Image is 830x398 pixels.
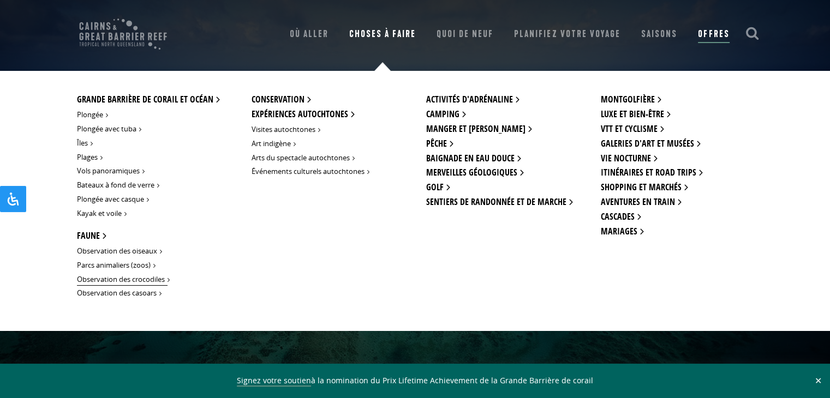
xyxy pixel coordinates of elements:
a: Kayak et voile [77,208,124,220]
font: Visites autochtones [252,124,315,134]
font: Événements culturels autochtones [252,166,365,176]
font: Plongée avec casque [77,194,144,204]
font: Sentiers de randonnée et de marche [426,196,566,208]
font: Manger et [PERSON_NAME] [426,123,526,135]
font: Itinéraires et Road Trips [601,166,696,178]
a: Baignade en eau douce [426,152,519,166]
font: Parcs animaliers (zoos) [77,260,151,270]
font: Kayak et voile [77,208,122,218]
a: Observation des oiseaux [77,245,160,257]
font: Merveilles géologiques [426,166,517,178]
a: Arts du spectacle autochtones [252,152,353,164]
font: Choses à faire [349,28,416,40]
a: Îles [77,137,91,149]
a: Cascades [601,210,639,225]
font: Plongée avec tuba [77,124,136,134]
font: Îles [77,138,88,148]
font: VTT et cyclisme [601,123,658,135]
font: Quoi de neuf [437,28,493,40]
font: Cascades [601,210,635,222]
a: Grande Barrière de Corail et Océan [77,93,218,107]
a: Camping [426,107,464,122]
font: Expériences autochtones [252,108,348,120]
font: Offres [698,28,729,40]
a: Plongée [77,109,106,121]
a: Expériences autochtones [252,107,353,122]
font: ✕ [815,376,822,385]
font: Aventures en train [601,196,675,208]
a: Observation des crocodiles [77,274,168,286]
a: Aventures en train [601,195,679,210]
font: Observation des crocodiles [77,274,165,284]
a: Signez votre soutien [237,375,311,387]
button: Fermer [812,376,825,385]
font: Bateaux à fond de verre [77,180,154,190]
font: Faune [77,230,100,242]
font: Plongée [77,110,103,119]
a: Plongée avec tuba [77,123,139,135]
font: Camping [426,108,459,120]
a: Art indigène [252,138,294,150]
a: Offres [698,27,729,43]
font: Observation des oiseaux [77,246,157,256]
a: Merveilles géologiques [426,166,522,180]
a: Manger et [PERSON_NAME] [426,122,530,137]
a: Saisons [641,27,677,42]
font: Mariages [601,225,637,237]
a: Activités d'adrénaline [426,93,517,107]
font: Art indigène [252,138,291,148]
a: Observation des casoars [77,287,159,299]
font: Signez votre soutien [237,375,311,385]
a: Plongée avec casque [77,194,147,206]
a: Montgolfière [601,93,659,107]
a: Conservation [252,93,309,107]
a: VTT et cyclisme [601,122,662,137]
font: Galeries d'art et musées [601,137,694,149]
svg: Ouvrir le panneau d'accessibilité [7,192,20,206]
a: Quoi de neuf [437,27,493,42]
font: Pêche [426,137,447,149]
a: Choses à faire [349,27,416,42]
a: Galeries d'art et musées [601,137,698,152]
font: Vols panoramiques [77,166,140,176]
font: Activités d'adrénaline [426,93,513,105]
a: Visites autochtones [252,124,318,136]
a: Plages [77,152,100,164]
a: Luxe et bien-être [601,107,668,122]
a: Planifiez votre voyage [514,27,620,42]
a: Golf [426,180,448,195]
font: Où aller [290,28,329,40]
a: Mariages [601,225,642,239]
a: Événements culturels autochtones [252,166,367,178]
font: Conservation [252,93,304,105]
font: Vie nocturne [601,152,651,164]
font: Saisons [641,28,677,40]
font: Arts du spectacle autochtones [252,153,350,162]
a: Vie nocturne [601,152,655,166]
a: Itinéraires et Road Trips [601,166,701,180]
font: Montgolfière [601,93,655,105]
a: Bateaux à fond de verre [77,179,157,191]
font: Shopping et marchés [601,181,682,193]
font: Luxe et bien-être [601,108,664,120]
a: Faune [77,229,104,244]
font: Grande Barrière de Corail et Océan [77,93,213,105]
a: Vols panoramiques [77,165,142,177]
font: Baignade en eau douce [426,152,515,164]
font: Observation des casoars [77,288,157,298]
a: Shopping et marchés [601,180,686,195]
font: Golf [426,181,444,193]
a: Pêche [426,137,451,152]
font: Planifiez votre voyage [514,28,620,40]
a: Parcs animaliers (zoos) [77,260,153,272]
a: Sentiers de randonnée et de marche [426,195,571,210]
font: Plages [77,152,98,162]
img: CGBR-TNQ_dual-logo.svg [71,11,175,57]
font: à la nomination du Prix Lifetime Achievement de la Grande Barrière de corail [311,375,593,385]
a: Où aller [290,27,329,42]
